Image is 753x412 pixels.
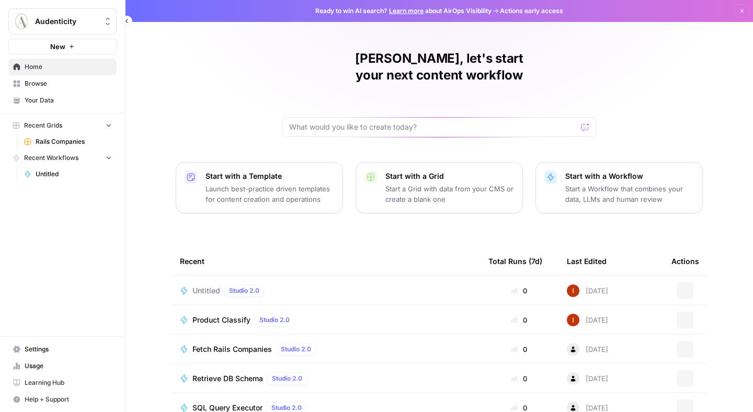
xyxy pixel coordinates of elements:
a: Fetch Rails CompaniesStudio 2.0 [180,343,472,356]
button: Start with a WorkflowStart a Workflow that combines your data, LLMs and human review [535,162,703,213]
a: Your Data [8,92,117,109]
img: Audenticity Logo [12,12,31,31]
img: jcra46v0zyqi1uuzj0hogg3s7xmy [567,284,579,297]
p: Start with a Template [206,171,334,181]
div: 0 [488,344,550,354]
p: Start with a Grid [385,171,514,181]
span: Studio 2.0 [229,286,259,295]
span: Product Classify [192,315,250,325]
span: Help + Support [25,395,112,404]
span: Untitled [36,169,112,179]
input: What would you like to create today? [289,122,577,132]
div: [DATE] [567,372,608,385]
p: Launch best-practice driven templates for content creation and operations [206,184,334,204]
p: Start with a Workflow [565,171,694,181]
span: Browse [25,79,112,88]
span: Audenticity [35,16,98,27]
img: jcra46v0zyqi1uuzj0hogg3s7xmy [567,314,579,326]
a: Learning Hub [8,374,117,391]
span: Recent Grids [24,121,62,130]
a: UntitledStudio 2.0 [180,284,472,297]
span: Studio 2.0 [281,345,311,354]
span: Settings [25,345,112,354]
span: Untitled [192,285,220,296]
button: New [8,39,117,54]
a: Settings [8,341,117,358]
span: Retrieve DB Schema [192,373,263,384]
span: Rails Companies [36,137,112,146]
span: Studio 2.0 [272,374,302,383]
div: Actions [671,247,699,276]
a: Untitled [19,166,117,182]
span: Usage [25,361,112,371]
button: Start with a GridStart a Grid with data from your CMS or create a blank one [356,162,523,213]
a: Usage [8,358,117,374]
span: Fetch Rails Companies [192,344,272,354]
div: 0 [488,373,550,384]
div: Recent [180,247,472,276]
p: Start a Grid with data from your CMS or create a blank one [385,184,514,204]
div: Last Edited [567,247,607,276]
span: Your Data [25,96,112,105]
div: 0 [488,285,550,296]
button: Help + Support [8,391,117,408]
button: Recent Grids [8,118,117,133]
div: 0 [488,315,550,325]
a: Home [8,59,117,75]
span: Ready to win AI search? about AirOps Visibility [315,6,492,16]
button: Start with a TemplateLaunch best-practice driven templates for content creation and operations [176,162,343,213]
h1: [PERSON_NAME], let's start your next content workflow [282,50,596,84]
span: Studio 2.0 [259,315,290,325]
button: Workspace: Audenticity [8,8,117,35]
div: [DATE] [567,284,608,297]
p: Start a Workflow that combines your data, LLMs and human review [565,184,694,204]
div: [DATE] [567,343,608,356]
a: Retrieve DB SchemaStudio 2.0 [180,372,472,385]
a: Product ClassifyStudio 2.0 [180,314,472,326]
button: Recent Workflows [8,150,117,166]
span: Recent Workflows [24,153,78,163]
span: Home [25,62,112,72]
div: [DATE] [567,314,608,326]
a: Browse [8,75,117,92]
a: Learn more [389,7,424,15]
span: Actions early access [500,6,563,16]
div: Total Runs (7d) [488,247,542,276]
span: Learning Hub [25,378,112,387]
span: New [50,41,65,52]
a: Rails Companies [19,133,117,150]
